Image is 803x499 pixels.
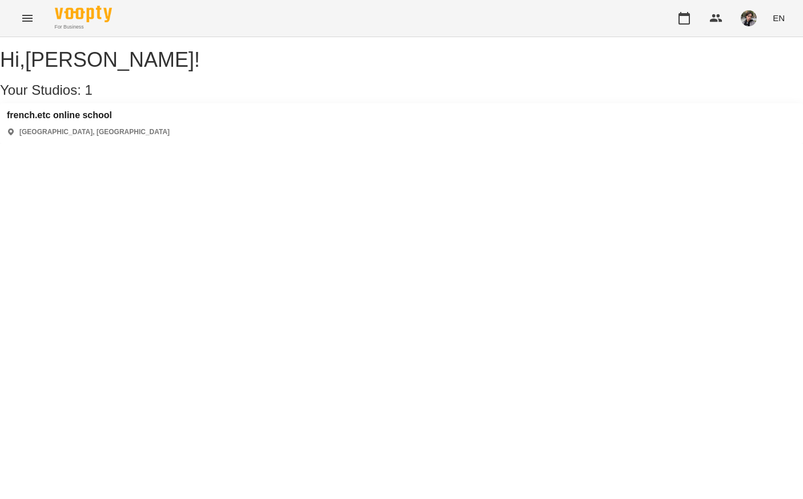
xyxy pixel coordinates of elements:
img: Voopty Logo [55,6,112,22]
button: EN [768,7,789,29]
span: 1 [85,82,93,98]
img: 3324ceff06b5eb3c0dd68960b867f42f.jpeg [741,10,757,26]
button: Menu [14,5,41,32]
a: french.etc online school [7,110,170,120]
p: [GEOGRAPHIC_DATA], [GEOGRAPHIC_DATA] [19,127,170,137]
span: EN [773,12,785,24]
span: For Business [55,23,112,31]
